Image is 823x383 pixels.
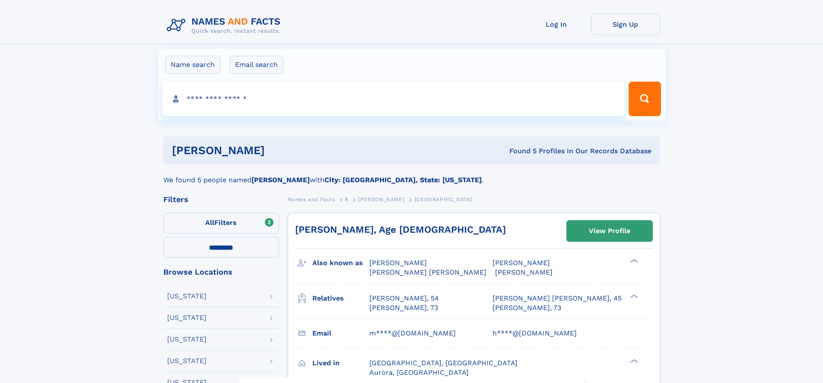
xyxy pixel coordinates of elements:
[312,291,369,306] h3: Relatives
[628,293,639,299] div: ❯
[163,196,279,203] div: Filters
[295,224,506,235] a: [PERSON_NAME], Age [DEMOGRAPHIC_DATA]
[628,258,639,264] div: ❯
[493,303,561,313] a: [PERSON_NAME], 73
[167,293,207,300] div: [US_STATE]
[628,358,639,364] div: ❯
[493,259,550,267] span: [PERSON_NAME]
[288,194,335,205] a: Names and Facts
[251,176,310,184] b: [PERSON_NAME]
[589,221,630,241] div: View Profile
[205,218,214,227] span: All
[172,145,387,156] h1: [PERSON_NAME]
[345,196,349,203] span: R
[167,336,207,343] div: [US_STATE]
[369,268,486,276] span: [PERSON_NAME] [PERSON_NAME]
[163,14,288,37] img: Logo Names and Facts
[312,356,369,370] h3: Lived in
[493,294,622,303] a: [PERSON_NAME] [PERSON_NAME], 45
[165,56,220,74] label: Name search
[591,14,660,35] a: Sign Up
[414,196,472,203] span: [GEOGRAPHIC_DATA]
[312,256,369,270] h3: Also known as
[324,176,482,184] b: City: [GEOGRAPHIC_DATA], State: [US_STATE]
[163,213,279,234] label: Filters
[369,294,439,303] a: [PERSON_NAME], 54
[358,196,404,203] span: [PERSON_NAME]
[369,368,469,377] span: Aurora, [GEOGRAPHIC_DATA]
[387,146,651,156] div: Found 5 Profiles In Our Records Database
[495,268,553,276] span: [PERSON_NAME]
[167,314,207,321] div: [US_STATE]
[163,268,279,276] div: Browse Locations
[629,82,661,116] button: Search Button
[312,326,369,341] h3: Email
[229,56,283,74] label: Email search
[522,14,591,35] a: Log In
[358,194,404,205] a: [PERSON_NAME]
[162,82,625,116] input: search input
[369,303,438,313] a: [PERSON_NAME], 73
[345,194,349,205] a: R
[369,359,518,367] span: [GEOGRAPHIC_DATA], [GEOGRAPHIC_DATA]
[163,165,660,185] div: We found 5 people named with .
[567,221,652,241] a: View Profile
[369,259,427,267] span: [PERSON_NAME]
[167,358,207,364] div: [US_STATE]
